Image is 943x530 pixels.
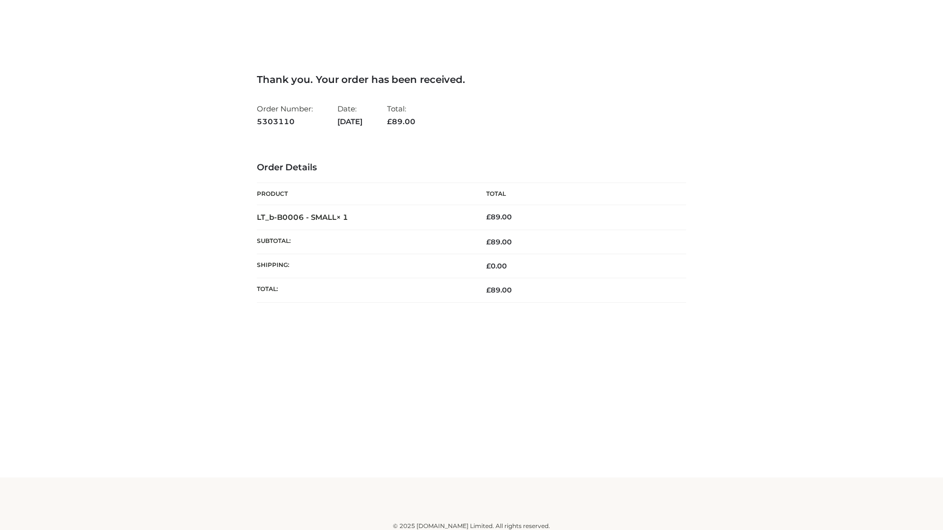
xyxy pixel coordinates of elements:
[387,117,416,126] span: 89.00
[387,117,392,126] span: £
[387,100,416,130] li: Total:
[257,278,471,302] th: Total:
[257,230,471,254] th: Subtotal:
[486,212,491,221] span: £
[486,262,507,270] bdi: 0.00
[486,238,491,246] span: £
[336,212,348,222] strong: × 1
[257,74,686,85] h3: Thank you. Your order has been received.
[486,238,512,246] span: 89.00
[257,162,686,173] h3: Order Details
[486,286,512,294] span: 89.00
[257,212,348,222] strong: LT_b-B0006 - SMALL
[486,262,491,270] span: £
[471,183,686,205] th: Total
[257,100,313,130] li: Order Number:
[486,212,512,221] bdi: 89.00
[257,183,471,205] th: Product
[486,286,491,294] span: £
[337,115,362,128] strong: [DATE]
[257,115,313,128] strong: 5303110
[257,254,471,278] th: Shipping:
[337,100,362,130] li: Date:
